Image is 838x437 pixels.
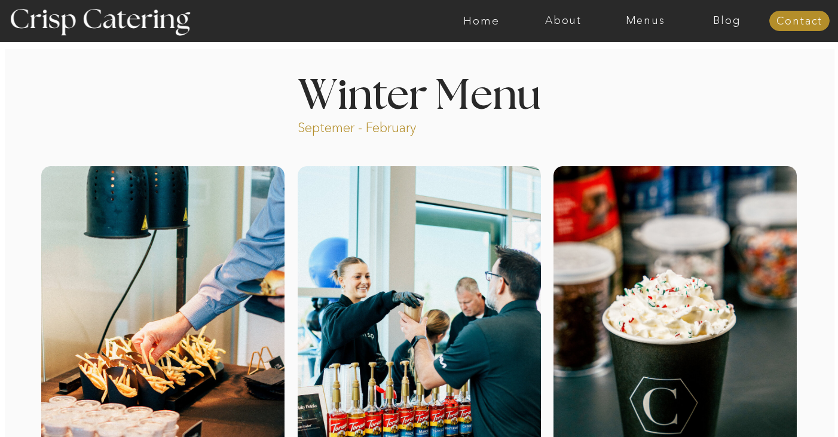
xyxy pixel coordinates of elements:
a: Menus [604,15,686,27]
a: Contact [769,16,830,27]
iframe: podium webchat widget bubble [718,377,838,437]
p: Septemer - February [298,119,462,133]
a: About [522,15,604,27]
a: Blog [686,15,768,27]
a: Home [441,15,522,27]
h1: Winter Menu [253,75,585,111]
